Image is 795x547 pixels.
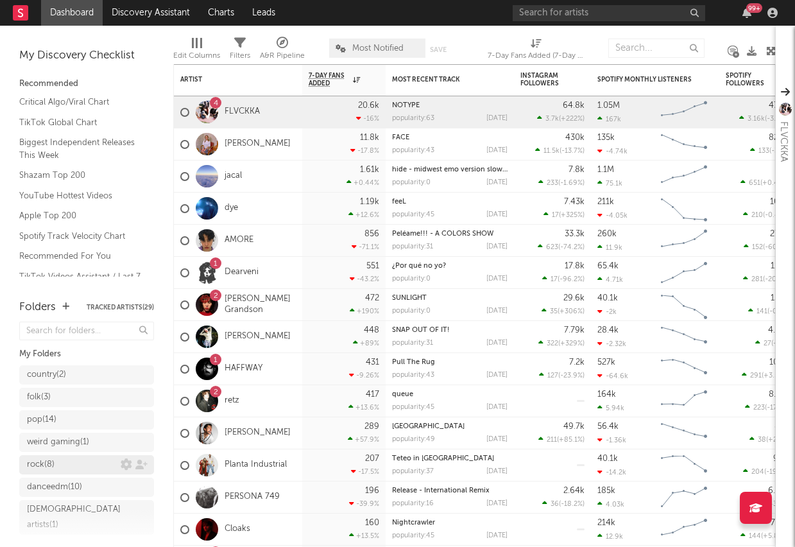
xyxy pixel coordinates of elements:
[655,482,713,514] svg: Chart title
[173,32,220,69] div: Edit Columns
[27,367,66,383] div: country ( 2 )
[655,257,713,289] svg: Chart title
[538,339,585,347] div: ( )
[87,304,154,311] button: Tracked Artists(29)
[486,436,508,443] div: [DATE]
[742,371,790,379] div: ( )
[392,134,409,141] a: FACE
[349,499,379,508] div: -39.9 %
[19,249,141,263] a: Recommended For You
[19,116,141,130] a: TikTok Global Chart
[520,72,565,87] div: Instagram Followers
[27,390,51,405] div: folk ( 3 )
[539,371,585,379] div: ( )
[392,455,494,462] a: Teteo in [GEOGRAPHIC_DATA]
[752,244,763,251] span: 152
[563,487,585,495] div: 2.64k
[597,436,626,444] div: -1.36k
[392,243,433,250] div: popularity: 31
[392,211,434,218] div: popularity: 45
[430,46,447,53] button: Save
[352,44,404,53] span: Most Notified
[597,455,618,463] div: 40.1k
[230,48,250,64] div: Filters
[392,166,508,173] div: hide - midwest emo version slowed + reverbed
[758,148,769,155] span: 133
[366,358,379,367] div: 431
[597,326,619,334] div: 28.4k
[486,179,508,186] div: [DATE]
[225,428,291,438] a: [PERSON_NAME]
[351,467,379,476] div: -17.5 %
[230,32,250,69] div: Filters
[309,72,350,87] span: 7-Day Fans Added
[551,501,559,508] span: 36
[353,339,379,347] div: +89 %
[740,178,790,187] div: ( )
[392,423,465,430] a: [GEOGRAPHIC_DATA]
[542,499,585,508] div: ( )
[392,166,549,173] a: hide - midwest emo version slowed + reverbed
[392,134,508,141] div: FACE
[597,487,615,495] div: 185k
[392,391,508,398] div: queue
[542,307,585,315] div: ( )
[19,347,154,362] div: My Folders
[392,327,508,334] div: SNAP OUT OF IT!
[655,514,713,546] svg: Chart title
[486,275,508,282] div: [DATE]
[767,116,788,123] span: -3.71 %
[655,289,713,321] svg: Chart title
[225,107,260,117] a: FLVCKKA
[749,180,760,187] span: 651
[19,270,141,296] a: TikTok Videos Assistant / Last 7 Days - Top
[757,308,767,315] span: 141
[392,519,508,526] div: Nightcrawler
[755,339,790,347] div: ( )
[392,327,450,334] a: SNAP OUT OF IT!
[569,358,585,367] div: 7.2k
[597,340,626,348] div: -2.32k
[392,179,431,186] div: popularity: 0
[486,243,508,250] div: [DATE]
[392,391,413,398] a: queue
[19,76,154,92] div: Recommended
[19,229,141,243] a: Spotify Track Velocity Chart
[349,371,379,379] div: -9.26 %
[225,171,242,182] a: jacal
[597,76,694,83] div: Spotify Monthly Listeners
[767,404,788,412] span: -17.7 %
[488,48,584,64] div: 7-Day Fans Added (7-Day Fans Added)
[565,262,585,270] div: 17.8k
[764,372,788,379] span: +3.56 %
[392,263,508,270] div: ¿Por qué no yo?
[19,365,154,385] a: country(2)
[561,212,583,219] span: +325 %
[547,437,557,444] span: 211
[350,146,379,155] div: -17.8 %
[488,32,584,69] div: 7-Day Fans Added (7-Day Fans Added)
[19,322,154,340] input: Search for folders...
[746,3,762,13] div: 99 +
[597,390,616,399] div: 164k
[225,139,291,150] a: [PERSON_NAME]
[19,189,141,203] a: YouTube Hottest Videos
[597,166,614,174] div: 1.1M
[225,524,250,535] a: Cloaks
[560,340,583,347] span: +329 %
[486,372,508,379] div: [DATE]
[765,276,788,283] span: -20.6 %
[551,276,558,283] span: 17
[751,469,764,476] span: 204
[27,435,89,450] div: weird gaming ( 1 )
[392,198,508,205] div: feeL
[597,468,626,476] div: -14.2k
[538,243,585,251] div: ( )
[749,533,761,540] span: 144
[352,243,379,251] div: -71.1 %
[225,363,262,374] a: HAFFWAY
[597,275,623,284] div: 4.71k
[19,209,141,223] a: Apple Top 200
[597,532,623,541] div: 12.9k
[563,101,585,110] div: 64.8k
